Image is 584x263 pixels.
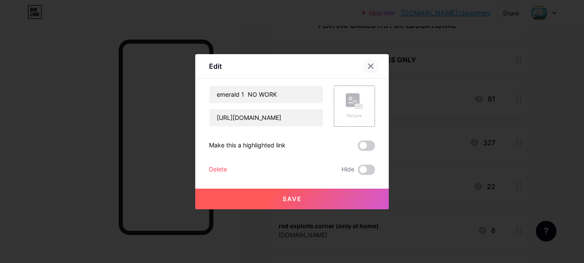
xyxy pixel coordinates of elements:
[209,109,323,126] input: URL
[209,86,323,103] input: Title
[209,141,286,151] div: Make this a highlighted link
[209,165,227,175] div: Delete
[283,195,302,202] span: Save
[195,189,389,209] button: Save
[209,61,222,71] div: Edit
[341,165,354,175] span: Hide
[346,113,363,119] div: Picture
